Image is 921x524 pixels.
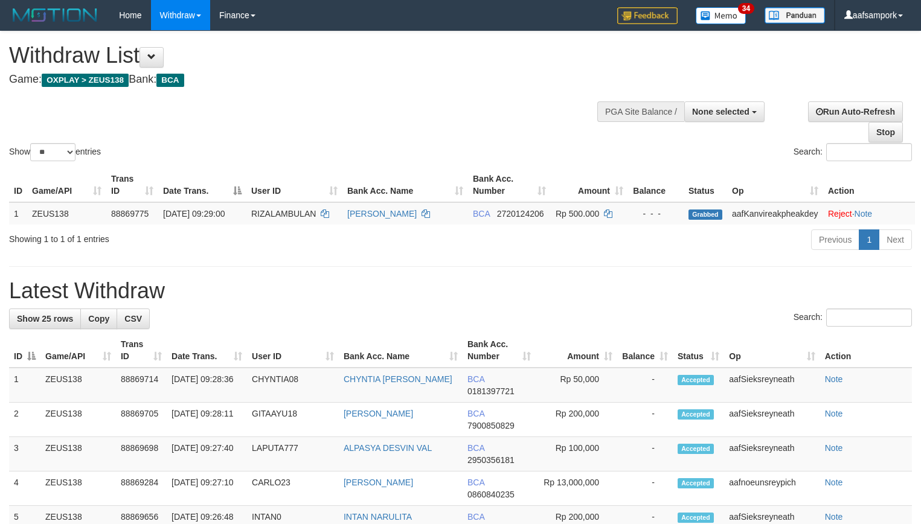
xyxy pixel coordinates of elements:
[9,437,40,471] td: 3
[678,375,714,385] span: Accepted
[859,229,879,250] a: 1
[678,444,714,454] span: Accepted
[738,3,754,14] span: 34
[17,314,73,324] span: Show 25 rows
[467,374,484,384] span: BCA
[633,208,679,220] div: - - -
[724,333,820,368] th: Op: activate to sort column ascending
[467,409,484,418] span: BCA
[597,101,684,122] div: PGA Site Balance /
[467,386,515,396] span: Copy 0181397721 to clipboard
[339,333,463,368] th: Bank Acc. Name: activate to sort column ascending
[344,409,413,418] a: [PERSON_NAME]
[825,478,843,487] a: Note
[536,333,617,368] th: Amount: activate to sort column ascending
[167,403,247,437] td: [DATE] 09:28:11
[246,168,342,202] th: User ID: activate to sort column ascending
[156,74,184,87] span: BCA
[825,512,843,522] a: Note
[106,168,158,202] th: Trans ID: activate to sort column ascending
[344,478,413,487] a: [PERSON_NAME]
[116,403,167,437] td: 88869705
[556,209,599,219] span: Rp 500.000
[40,333,116,368] th: Game/API: activate to sort column ascending
[80,308,117,329] a: Copy
[9,143,101,161] label: Show entries
[536,471,617,506] td: Rp 13,000,000
[247,437,339,471] td: LAPUTA777
[9,168,27,202] th: ID
[684,168,727,202] th: Status
[167,471,247,506] td: [DATE] 09:27:10
[467,455,515,465] span: Copy 2950356181 to clipboard
[724,403,820,437] td: aafSieksreyneath
[825,443,843,453] a: Note
[467,478,484,487] span: BCA
[617,437,673,471] td: -
[342,168,468,202] th: Bank Acc. Name: activate to sort column ascending
[879,229,912,250] a: Next
[467,421,515,430] span: Copy 7900850829 to clipboard
[551,168,628,202] th: Amount: activate to sort column ascending
[167,333,247,368] th: Date Trans.: activate to sort column ascending
[617,471,673,506] td: -
[823,168,915,202] th: Action
[467,443,484,453] span: BCA
[678,513,714,523] span: Accepted
[9,74,602,86] h4: Game: Bank:
[124,314,142,324] span: CSV
[27,168,106,202] th: Game/API: activate to sort column ascending
[116,437,167,471] td: 88869698
[628,168,684,202] th: Balance
[765,7,825,24] img: panduan.png
[463,333,536,368] th: Bank Acc. Number: activate to sort column ascending
[167,368,247,403] td: [DATE] 09:28:36
[696,7,746,24] img: Button%20Memo.svg
[30,143,75,161] select: Showentries
[536,368,617,403] td: Rp 50,000
[9,471,40,506] td: 4
[42,74,129,87] span: OXPLAY > ZEUS138
[724,368,820,403] td: aafSieksreyneath
[724,471,820,506] td: aafnoeunsreypich
[247,403,339,437] td: GITAAYU18
[868,122,903,142] a: Stop
[116,368,167,403] td: 88869714
[251,209,316,219] span: RIZALAMBULAN
[9,279,912,303] h1: Latest Withdraw
[826,143,912,161] input: Search:
[497,209,544,219] span: Copy 2720124206 to clipboard
[727,168,823,202] th: Op: activate to sort column ascending
[9,43,602,68] h1: Withdraw List
[111,209,149,219] span: 88869775
[247,368,339,403] td: CHYNTIA08
[855,209,873,219] a: Note
[724,437,820,471] td: aafSieksreyneath
[673,333,724,368] th: Status: activate to sort column ascending
[617,7,678,24] img: Feedback.jpg
[825,374,843,384] a: Note
[617,333,673,368] th: Balance: activate to sort column ascending
[88,314,109,324] span: Copy
[536,437,617,471] td: Rp 100,000
[40,437,116,471] td: ZEUS138
[811,229,859,250] a: Previous
[823,202,915,225] td: ·
[40,368,116,403] td: ZEUS138
[692,107,749,117] span: None selected
[467,490,515,499] span: Copy 0860840235 to clipboard
[344,512,412,522] a: INTAN NARULITA
[9,228,374,245] div: Showing 1 to 1 of 1 entries
[467,512,484,522] span: BCA
[40,471,116,506] td: ZEUS138
[828,209,852,219] a: Reject
[678,409,714,420] span: Accepted
[820,333,912,368] th: Action
[727,202,823,225] td: aafKanvireakpheakdey
[684,101,765,122] button: None selected
[247,333,339,368] th: User ID: activate to sort column ascending
[9,403,40,437] td: 2
[536,403,617,437] td: Rp 200,000
[794,143,912,161] label: Search:
[247,471,339,506] td: CARLO23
